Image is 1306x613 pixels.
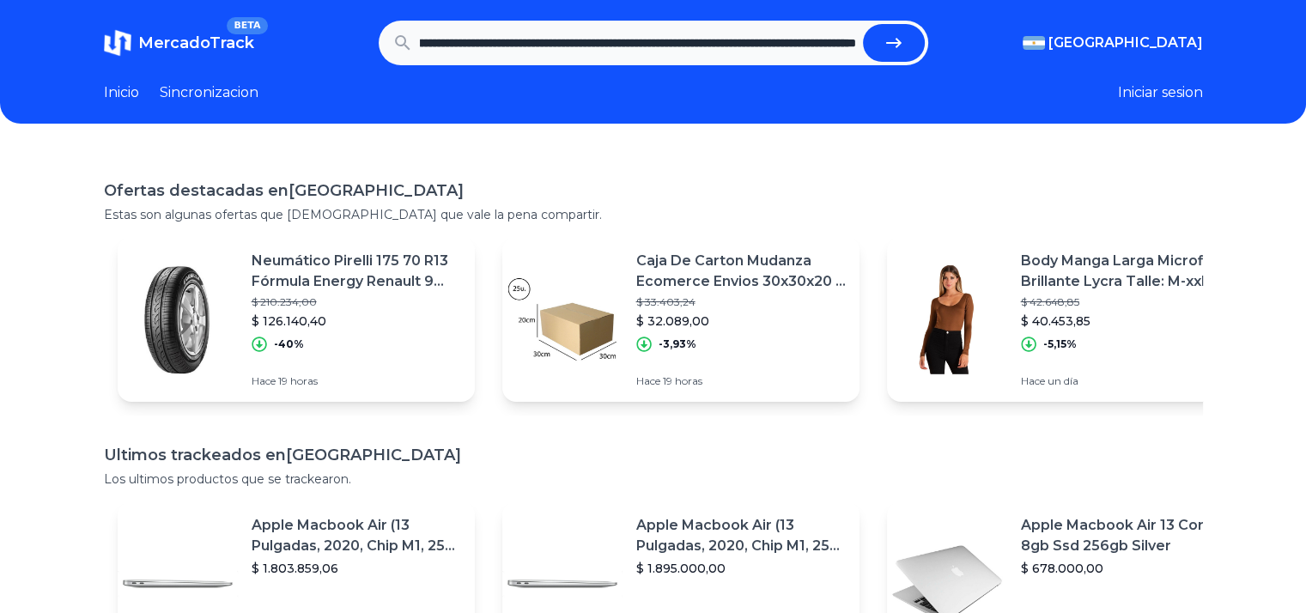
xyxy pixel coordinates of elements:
p: $ 210.234,00 [252,295,461,309]
p: Neumático Pirelli 175 70 R13 Fórmula Energy Renault 9 Fiat 1 [252,251,461,292]
p: $ 126.140,40 [252,313,461,330]
p: Hace un día [1021,374,1230,388]
a: Inicio [104,82,139,103]
p: $ 1.803.859,06 [252,560,461,577]
span: [GEOGRAPHIC_DATA] [1048,33,1203,53]
h1: Ultimos trackeados en [GEOGRAPHIC_DATA] [104,443,1203,467]
p: Los ultimos productos que se trackearon. [104,470,1203,488]
span: MercadoTrack [138,33,254,52]
a: Sincronizacion [160,82,258,103]
p: Caja De Carton Mudanza Ecomerce Envios 30x30x20 X 25 U. [636,251,846,292]
img: Featured image [887,259,1007,379]
p: Apple Macbook Air 13 Core I5 8gb Ssd 256gb Silver [1021,515,1230,556]
p: $ 32.089,00 [636,313,846,330]
span: BETA [227,17,267,34]
button: Iniciar sesion [1118,82,1203,103]
p: $ 678.000,00 [1021,560,1230,577]
p: $ 1.895.000,00 [636,560,846,577]
p: -3,93% [659,337,696,351]
img: Featured image [502,259,623,379]
p: -40% [274,337,304,351]
p: Apple Macbook Air (13 Pulgadas, 2020, Chip M1, 256 Gb De Ssd, 8 Gb De Ram) - Plata [636,515,846,556]
p: -5,15% [1043,337,1077,351]
img: Argentina [1023,36,1045,50]
p: Estas son algunas ofertas que [DEMOGRAPHIC_DATA] que vale la pena compartir. [104,206,1203,223]
p: $ 42.648,85 [1021,295,1230,309]
p: Hace 19 horas [252,374,461,388]
h1: Ofertas destacadas en [GEOGRAPHIC_DATA] [104,179,1203,203]
p: Apple Macbook Air (13 Pulgadas, 2020, Chip M1, 256 Gb De Ssd, 8 Gb De Ram) - Plata [252,515,461,556]
a: MercadoTrackBETA [104,29,254,57]
button: [GEOGRAPHIC_DATA] [1023,33,1203,53]
img: Featured image [118,259,238,379]
a: Featured imageBody Manga Larga Microfibra Brillante Lycra Talle: M-xxl Ky$ 42.648,85$ 40.453,85-5... [887,237,1244,402]
p: $ 33.403,24 [636,295,846,309]
p: $ 40.453,85 [1021,313,1230,330]
a: Featured imageNeumático Pirelli 175 70 R13 Fórmula Energy Renault 9 Fiat 1$ 210.234,00$ 126.140,4... [118,237,475,402]
p: Body Manga Larga Microfibra Brillante Lycra Talle: M-xxl Ky [1021,251,1230,292]
a: Featured imageCaja De Carton Mudanza Ecomerce Envios 30x30x20 X 25 U.$ 33.403,24$ 32.089,00-3,93%... [502,237,860,402]
p: Hace 19 horas [636,374,846,388]
img: MercadoTrack [104,29,131,57]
